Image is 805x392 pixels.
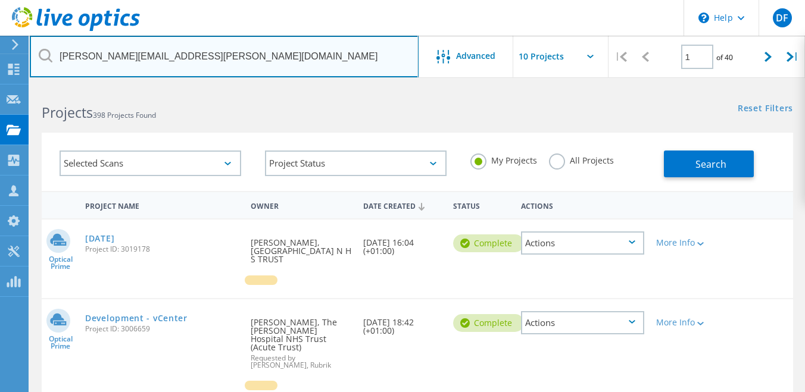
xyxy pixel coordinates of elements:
div: Actions [515,194,650,216]
span: 398 Projects Found [93,110,156,120]
b: Projects [42,103,93,122]
label: All Projects [549,153,614,165]
div: [PERSON_NAME], [GEOGRAPHIC_DATA] N H S TRUST [245,219,357,275]
div: [DATE] 16:04 (+01:00) [357,219,447,267]
button: Search [664,150,754,177]
a: [DATE] [85,234,114,243]
div: Complete [453,314,524,332]
span: DF [776,13,788,23]
div: More Info [656,318,704,327]
span: Optical Prime [42,256,79,270]
span: Search [695,158,726,171]
span: Requested by [PERSON_NAME], Rubrik [251,355,351,369]
a: Reset Filters [738,104,793,114]
input: Search projects by name, owner, ID, company, etc [30,36,419,77]
div: Date Created [357,194,447,217]
div: Selected Scans [60,150,241,176]
span: Project ID: 3006659 [85,325,239,333]
div: [DATE] 18:42 (+01:00) [357,299,447,347]
span: of 40 [716,52,733,62]
svg: \n [698,12,709,23]
div: Status [447,194,515,216]
span: Project ID: 3019178 [85,246,239,253]
div: | [609,36,633,78]
div: Complete [453,234,524,252]
div: Project Status [265,150,447,176]
div: More Info [656,239,704,247]
div: Project Name [79,194,245,216]
span: Advanced [456,52,495,60]
div: [PERSON_NAME], The [PERSON_NAME] Hospital NHS Trust (Acute Trust) [245,299,357,381]
div: Owner [245,194,357,216]
a: Live Optics Dashboard [12,25,140,33]
label: My Projects [470,153,537,165]
div: Actions [521,311,644,334]
div: Actions [521,231,644,255]
div: | [781,36,805,78]
span: Optical Prime [42,335,79,350]
a: Development - vCenter [85,314,188,322]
